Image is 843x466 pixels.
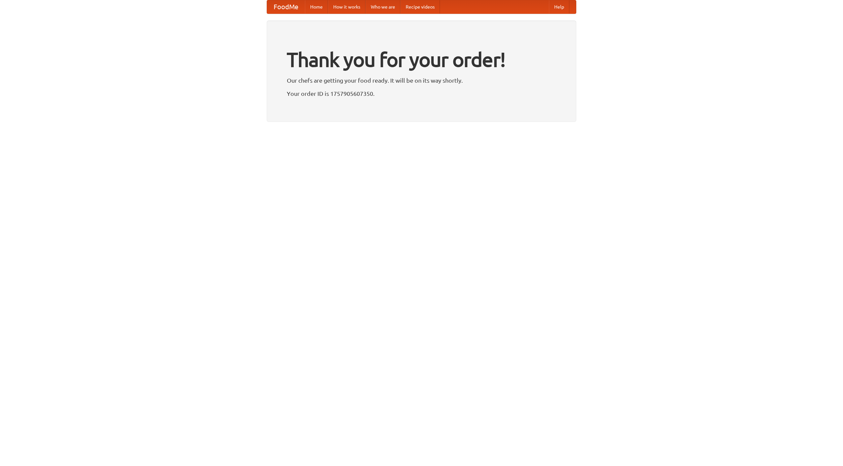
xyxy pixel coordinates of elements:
a: Help [549,0,569,14]
a: Who we are [366,0,400,14]
h1: Thank you for your order! [287,44,556,75]
p: Your order ID is 1757905607350. [287,89,556,98]
a: FoodMe [267,0,305,14]
a: How it works [328,0,366,14]
p: Our chefs are getting your food ready. It will be on its way shortly. [287,75,556,85]
a: Home [305,0,328,14]
a: Recipe videos [400,0,440,14]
